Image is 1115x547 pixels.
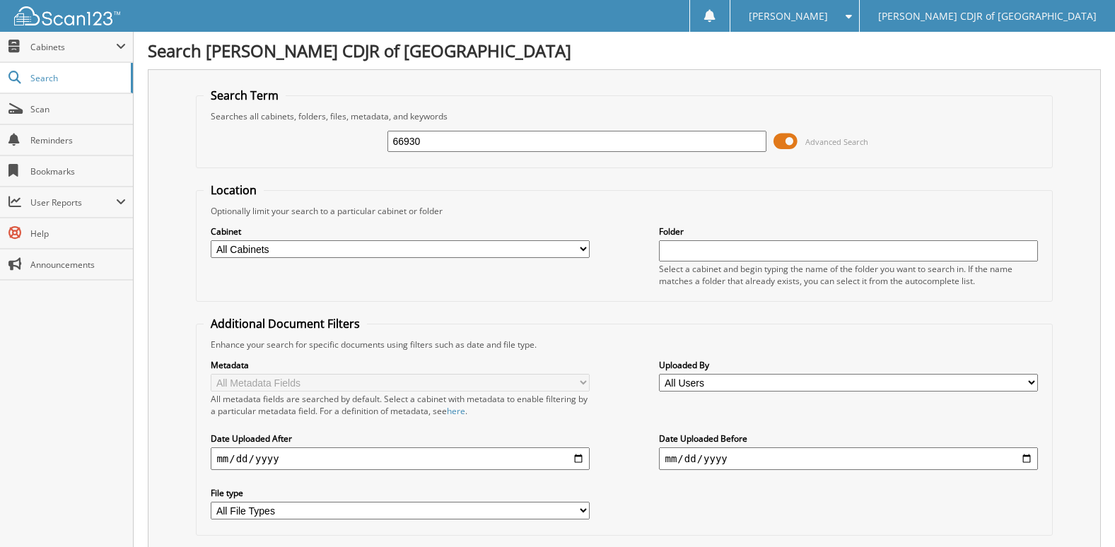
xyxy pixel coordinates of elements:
span: Advanced Search [805,136,868,147]
label: Date Uploaded After [211,433,589,445]
span: Cabinets [30,41,116,53]
legend: Additional Document Filters [204,316,367,331]
input: end [659,447,1037,470]
div: Select a cabinet and begin typing the name of the folder you want to search in. If the name match... [659,263,1037,287]
span: Reminders [30,134,126,146]
div: Searches all cabinets, folders, files, metadata, and keywords [204,110,1044,122]
label: Folder [659,225,1037,237]
iframe: Chat Widget [1044,479,1115,547]
input: start [211,447,589,470]
a: here [447,405,465,417]
span: Scan [30,103,126,115]
label: Date Uploaded Before [659,433,1037,445]
span: Announcements [30,259,126,271]
div: Enhance your search for specific documents using filters such as date and file type. [204,339,1044,351]
label: File type [211,487,589,499]
legend: Search Term [204,88,286,103]
span: [PERSON_NAME] [749,12,828,20]
h1: Search [PERSON_NAME] CDJR of [GEOGRAPHIC_DATA] [148,39,1101,62]
span: Help [30,228,126,240]
legend: Location [204,182,264,198]
div: Optionally limit your search to a particular cabinet or folder [204,205,1044,217]
label: Metadata [211,359,589,371]
div: All metadata fields are searched by default. Select a cabinet with metadata to enable filtering b... [211,393,589,417]
label: Uploaded By [659,359,1037,371]
span: User Reports [30,196,116,208]
label: Cabinet [211,225,589,237]
span: Search [30,72,124,84]
span: Bookmarks [30,165,126,177]
img: scan123-logo-white.svg [14,6,120,25]
span: [PERSON_NAME] CDJR of [GEOGRAPHIC_DATA] [878,12,1097,20]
